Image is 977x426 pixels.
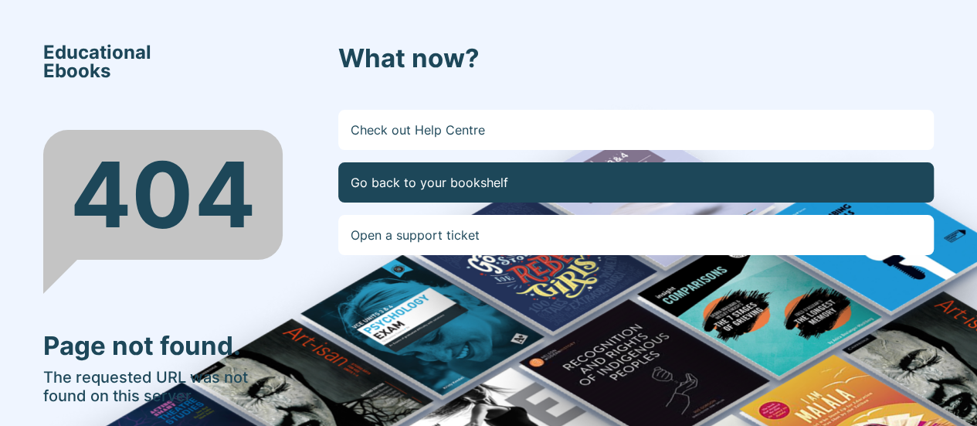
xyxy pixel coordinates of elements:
h5: The requested URL was not found on this server [43,368,283,405]
h3: What now? [338,43,934,74]
a: Open a support ticket [338,215,934,255]
span: Educational Ebooks [43,43,151,80]
a: Check out Help Centre [338,110,934,150]
div: 404 [43,130,283,260]
a: Go back to your bookshelf [338,162,934,203]
h3: Page not found. [43,331,283,362]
